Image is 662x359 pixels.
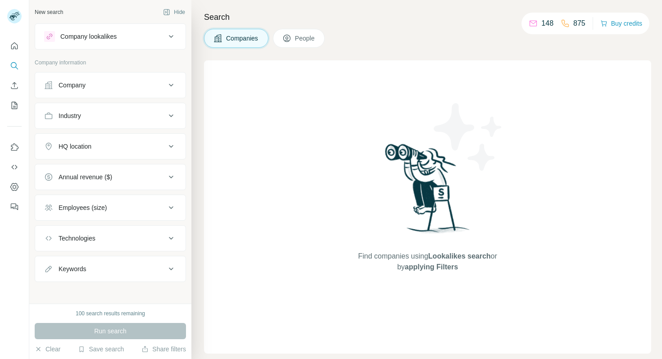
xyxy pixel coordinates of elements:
[7,77,22,94] button: Enrich CSV
[226,34,259,43] span: Companies
[35,8,63,16] div: New search
[59,142,91,151] div: HQ location
[573,18,585,29] p: 875
[35,74,186,96] button: Company
[35,59,186,67] p: Company information
[35,105,186,127] button: Industry
[428,252,491,260] span: Lookalikes search
[428,96,509,177] img: Surfe Illustration - Stars
[7,199,22,215] button: Feedback
[600,17,642,30] button: Buy credits
[59,203,107,212] div: Employees (size)
[35,166,186,188] button: Annual revenue ($)
[78,345,124,354] button: Save search
[35,26,186,47] button: Company lookalikes
[76,309,145,318] div: 100 search results remaining
[59,81,86,90] div: Company
[7,97,22,114] button: My lists
[381,141,475,242] img: Surfe Illustration - Woman searching with binoculars
[35,136,186,157] button: HQ location
[157,5,191,19] button: Hide
[141,345,186,354] button: Share filters
[355,251,499,273] span: Find companies using or by
[35,227,186,249] button: Technologies
[59,111,81,120] div: Industry
[405,263,458,271] span: applying Filters
[7,159,22,175] button: Use Surfe API
[295,34,316,43] span: People
[7,58,22,74] button: Search
[7,38,22,54] button: Quick start
[35,197,186,218] button: Employees (size)
[35,345,60,354] button: Clear
[59,234,95,243] div: Technologies
[59,173,112,182] div: Annual revenue ($)
[59,264,86,273] div: Keywords
[204,11,651,23] h4: Search
[7,139,22,155] button: Use Surfe on LinkedIn
[35,258,186,280] button: Keywords
[7,179,22,195] button: Dashboard
[60,32,117,41] div: Company lookalikes
[541,18,553,29] p: 148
